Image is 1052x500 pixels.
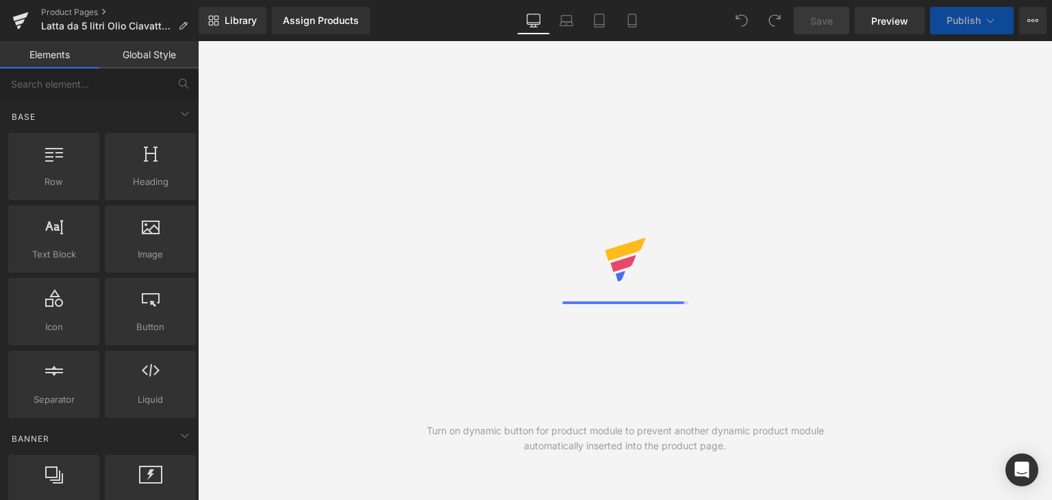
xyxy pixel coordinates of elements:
button: More [1019,7,1047,34]
div: Assign Products [283,15,359,26]
span: Publish [947,15,981,26]
span: Save [810,14,833,28]
a: Global Style [99,41,199,68]
div: Turn on dynamic button for product module to prevent another dynamic product module automatically... [412,423,839,453]
a: New Library [199,7,266,34]
span: Row [12,175,95,189]
span: Text Block [12,247,95,262]
span: Heading [109,175,192,189]
a: Product Pages [41,7,199,18]
span: Library [225,14,257,27]
a: Tablet [583,7,616,34]
a: Desktop [517,7,550,34]
a: Preview [855,7,925,34]
button: Redo [761,7,788,34]
a: Laptop [550,7,583,34]
span: Banner [10,432,51,445]
span: Preview [871,14,908,28]
span: Separator [12,392,95,407]
span: Icon [12,320,95,334]
span: Liquid [109,392,192,407]
span: Button [109,320,192,334]
a: Mobile [616,7,649,34]
div: Open Intercom Messenger [1005,453,1038,486]
span: Base [10,110,37,123]
span: Latta da 5 litri Olio Ciavatta Provenzale [41,21,173,32]
button: Undo [728,7,755,34]
button: Publish [930,7,1014,34]
span: Image [109,247,192,262]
